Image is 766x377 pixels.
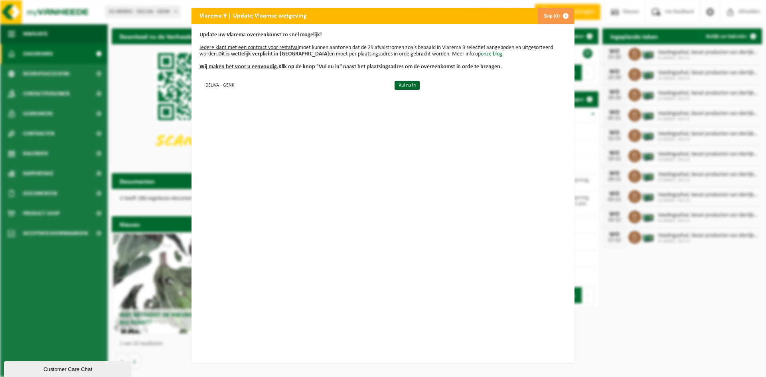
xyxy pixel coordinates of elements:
p: moet kunnen aantonen dat de 29 afvalstromen zoals bepaald in Vlarema 9 selectief aangeboden en ui... [199,32,567,70]
u: Wij maken het voor u eenvoudig. [199,64,278,70]
b: Dit is wettelijk verplicht in [GEOGRAPHIC_DATA] [218,51,329,57]
b: Update uw Vlarema overeenkomst zo snel mogelijk! [199,32,322,38]
button: Skip (0) [537,8,574,24]
a: onze blog. [481,51,504,57]
u: Iedere klant met een contract voor restafval [199,45,299,51]
td: DELIVA - GENK [199,78,388,91]
b: Klik op de knop "Vul nu in" naast het plaatsingsadres om de overeenkomst in orde te brengen. [199,64,502,70]
h2: Vlarema 9 | Update Vlaamse wetgeving [191,8,315,23]
iframe: chat widget [4,359,133,377]
a: Vul nu in [395,81,420,90]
